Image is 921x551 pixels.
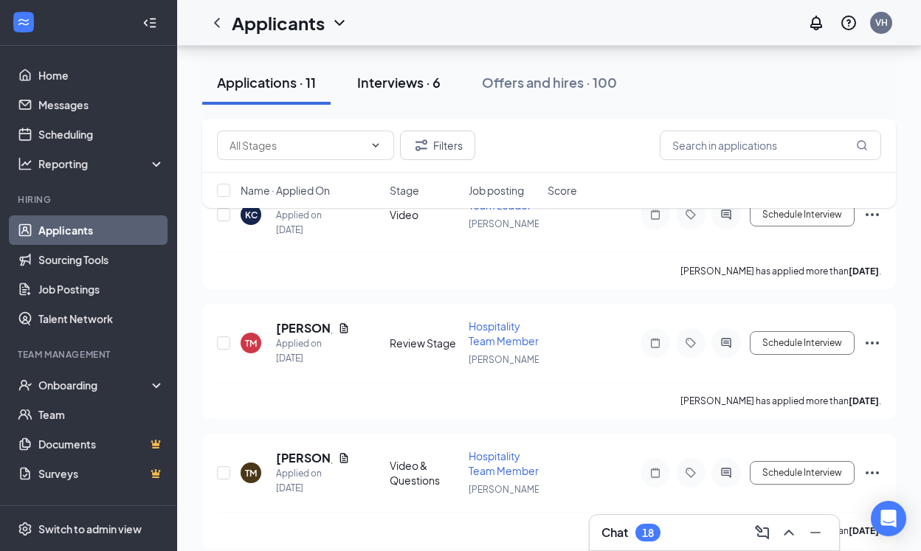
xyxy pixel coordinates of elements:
[357,73,441,91] div: Interviews · 6
[482,73,617,91] div: Offers and hires · 100
[849,525,879,536] b: [DATE]
[804,521,827,544] button: Minimize
[751,521,774,544] button: ComposeMessage
[849,395,879,406] b: [DATE]
[276,336,350,366] div: Applied on [DATE]
[469,218,542,229] span: [PERSON_NAME]
[807,14,825,32] svg: Notifications
[38,304,165,333] a: Talent Network
[38,60,165,90] a: Home
[38,400,165,429] a: Team
[871,501,906,536] div: Open Intercom Messenger
[38,521,142,536] div: Switch to admin view
[753,524,771,541] svg: ComposeMessage
[18,156,32,171] svg: Analysis
[646,337,664,349] svg: Note
[682,337,700,349] svg: Tag
[777,521,801,544] button: ChevronUp
[548,183,577,198] span: Score
[642,527,654,539] div: 18
[208,14,226,32] svg: ChevronLeft
[750,461,855,485] button: Schedule Interview
[276,208,350,238] div: Applied on [DATE]
[16,15,31,30] svg: WorkstreamLogo
[18,348,162,361] div: Team Management
[38,274,165,304] a: Job Postings
[217,73,316,91] div: Applications · 11
[18,378,32,392] svg: UserCheck
[469,354,542,365] span: [PERSON_NAME]
[780,524,798,541] svg: ChevronUp
[413,136,430,154] svg: Filter
[863,464,881,482] svg: Ellipses
[717,467,735,479] svg: ActiveChat
[660,131,881,160] input: Search in applications
[230,137,364,153] input: All Stages
[338,452,350,464] svg: Document
[245,337,257,350] div: TM
[856,139,868,151] svg: MagnifyingGlass
[18,193,162,206] div: Hiring
[18,521,32,536] svg: Settings
[38,119,165,149] a: Scheduling
[276,320,332,336] h5: [PERSON_NAME]
[469,449,539,477] span: Hospitality Team Member
[750,331,855,355] button: Schedule Interview
[469,183,524,198] span: Job posting
[840,14,858,32] svg: QuestionInfo
[469,319,539,347] span: Hospitality Team Member
[390,183,419,198] span: Stage
[863,334,881,352] svg: Ellipses
[390,336,460,350] div: Review Stage
[875,16,888,29] div: VH
[682,467,700,479] svg: Tag
[849,266,879,277] b: [DATE]
[390,458,460,488] div: Video & Questions
[370,139,382,151] svg: ChevronDown
[680,265,881,277] p: [PERSON_NAME] has applied more than .
[232,10,325,35] h1: Applicants
[680,395,881,407] p: [PERSON_NAME] has applied more than .
[38,459,165,488] a: SurveysCrown
[601,524,628,541] h3: Chat
[717,337,735,349] svg: ActiveChat
[400,131,475,160] button: Filter Filters
[38,90,165,119] a: Messages
[38,215,165,245] a: Applicants
[38,429,165,459] a: DocumentsCrown
[646,467,664,479] svg: Note
[142,15,157,30] svg: Collapse
[241,183,330,198] span: Name · Applied On
[245,467,257,479] div: TM
[38,378,152,392] div: Onboarding
[276,450,332,466] h5: [PERSON_NAME]
[38,156,165,171] div: Reporting
[331,14,348,32] svg: ChevronDown
[338,322,350,334] svg: Document
[469,484,542,495] span: [PERSON_NAME]
[807,524,824,541] svg: Minimize
[38,245,165,274] a: Sourcing Tools
[276,466,350,496] div: Applied on [DATE]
